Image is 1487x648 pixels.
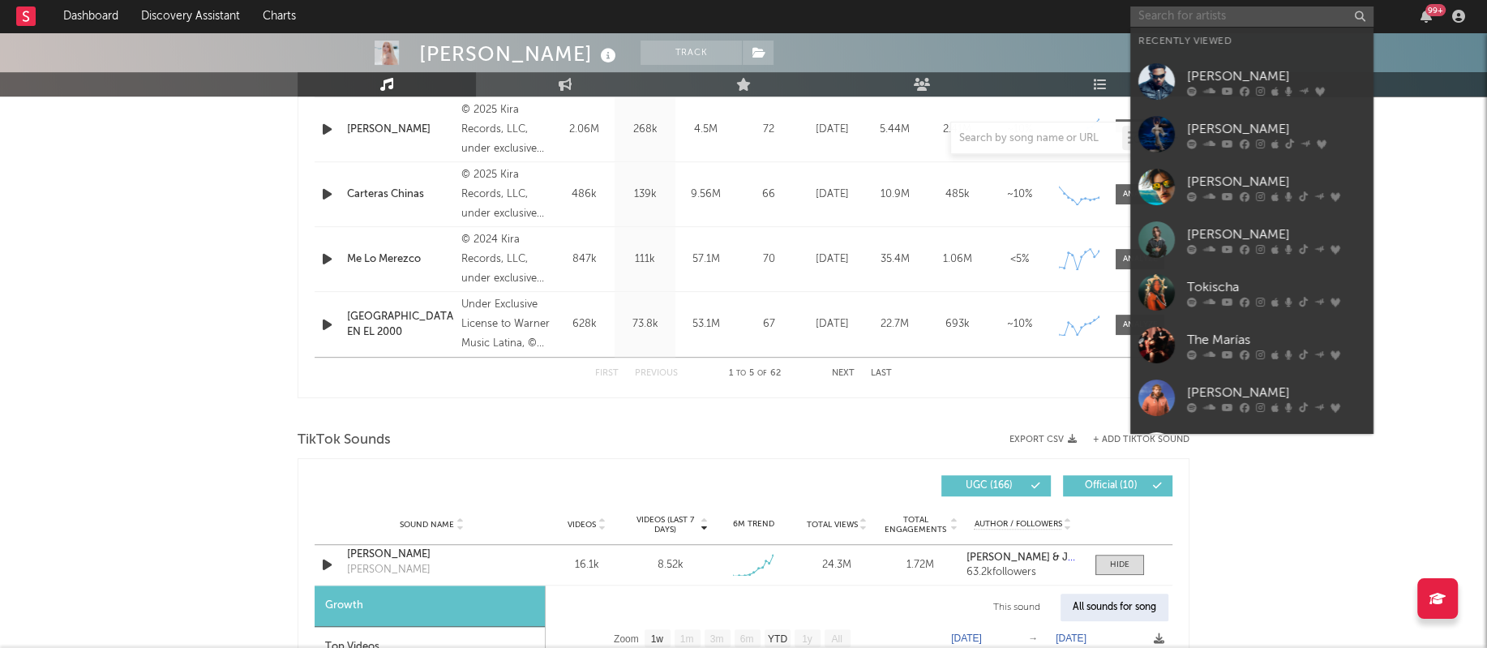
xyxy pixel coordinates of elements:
[679,187,732,203] div: 9.56M
[868,251,922,268] div: 35.4M
[1187,225,1365,244] div: [PERSON_NAME]
[619,251,671,268] div: 111k
[941,475,1051,496] button: UGC(166)
[641,41,742,65] button: Track
[768,633,787,645] text: YTD
[1187,119,1365,139] div: [PERSON_NAME]
[461,165,550,224] div: © 2025 Kira Records, LLC, under exclusive license to Warner Music Latina Inc.
[1130,55,1373,108] a: [PERSON_NAME]
[651,633,664,645] text: 1w
[736,370,746,377] span: to
[1009,435,1077,444] button: Export CSV
[1187,67,1365,86] div: [PERSON_NAME]
[802,633,812,645] text: 1y
[952,481,1026,491] span: UGC ( 166 )
[871,369,892,378] button: Last
[298,431,391,450] span: TikTok Sounds
[657,557,683,573] div: 8.52k
[831,633,842,645] text: All
[740,187,797,203] div: 66
[1130,319,1373,371] a: The Marías
[1187,383,1365,402] div: [PERSON_NAME]
[347,187,453,203] a: Carteras Chinas
[951,633,982,644] text: [DATE]
[1056,633,1086,644] text: [DATE]
[868,316,922,333] div: 22.7M
[805,251,859,268] div: [DATE]
[966,552,1079,564] a: [PERSON_NAME] & JQuiles
[992,316,1047,333] div: ~ 10 %
[930,187,984,203] div: 485k
[883,515,949,534] span: Total Engagements
[1093,436,1189,444] button: + Add TikTok Sound
[1130,371,1373,424] a: [PERSON_NAME]
[1187,277,1365,297] div: Tokischa
[992,187,1047,203] div: ~ 10 %
[1061,594,1168,621] div: All sounds for song
[619,187,671,203] div: 139k
[966,567,1079,578] div: 63.2k followers
[740,251,797,268] div: 70
[1421,10,1432,23] button: 99+
[400,520,454,530] span: Sound Name
[595,369,619,378] button: First
[461,230,550,289] div: © 2024 Kira Records, LLC, under exclusive license to Warner Music Latina Inc.
[614,633,639,645] text: Zoom
[740,316,797,333] div: 67
[1130,161,1373,213] a: [PERSON_NAME]
[981,594,1052,621] div: This sound
[558,316,611,333] div: 628k
[716,518,791,530] div: 6M Trend
[1077,436,1189,444] button: + Add TikTok Sound
[930,316,984,333] div: 693k
[347,251,453,268] a: Me Lo Merezco
[1130,213,1373,266] a: [PERSON_NAME]
[558,251,611,268] div: 847k
[632,515,698,534] span: Videos (last 7 days)
[1425,4,1446,16] div: 99 +
[832,369,855,378] button: Next
[710,364,799,384] div: 1 5 62
[868,187,922,203] div: 10.9M
[966,552,1099,563] strong: [PERSON_NAME] & JQuiles
[1130,424,1373,477] a: [PERSON_NAME]
[883,557,958,573] div: 1.72M
[807,520,858,530] span: Total Views
[805,316,859,333] div: [DATE]
[1028,633,1038,644] text: →
[461,295,550,354] div: Under Exclusive License to Warner Music Latina, © 2023 Kira Records, LLC
[930,251,984,268] div: 1.06M
[710,633,724,645] text: 3m
[347,547,516,563] a: [PERSON_NAME]
[974,519,1061,530] span: Author / Followers
[1138,32,1365,51] div: Recently Viewed
[347,309,453,341] a: [GEOGRAPHIC_DATA] EN EL 2000
[951,132,1122,145] input: Search by song name or URL
[679,316,732,333] div: 53.1M
[992,251,1047,268] div: <5%
[619,316,671,333] div: 73.8k
[1187,330,1365,350] div: The Marías
[635,369,678,378] button: Previous
[1073,481,1148,491] span: Official ( 10 )
[680,633,694,645] text: 1m
[419,41,620,67] div: [PERSON_NAME]
[315,586,545,627] div: Growth
[1130,108,1373,161] a: [PERSON_NAME]
[740,633,754,645] text: 6m
[549,557,624,573] div: 16.1k
[1187,172,1365,191] div: [PERSON_NAME]
[558,187,611,203] div: 486k
[757,370,767,377] span: of
[568,520,596,530] span: Videos
[1130,6,1373,27] input: Search for artists
[805,187,859,203] div: [DATE]
[1063,475,1172,496] button: Official(10)
[799,557,875,573] div: 24.3M
[1130,266,1373,319] a: Tokischa
[347,562,431,578] div: [PERSON_NAME]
